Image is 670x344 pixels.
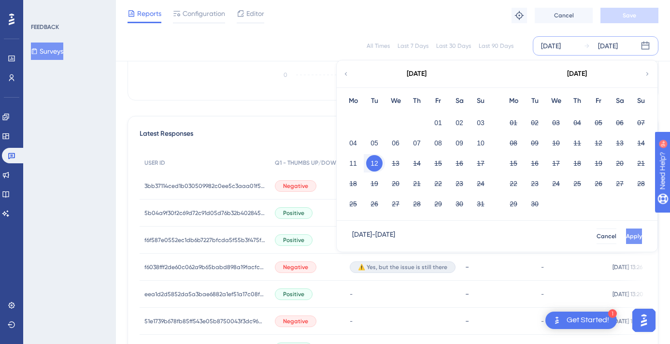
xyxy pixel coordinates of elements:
button: 10 [472,135,489,151]
div: All Times [367,42,390,50]
div: Su [630,95,652,107]
span: Need Help? [23,2,60,14]
span: f6038fff2de60c062a9b65babd898a19facfc80dba7a36a6abd7d571d4e336aa [144,263,265,271]
button: 18 [345,175,361,192]
button: 26 [590,175,607,192]
button: 31 [472,196,489,212]
img: launcher-image-alternative-text [551,315,563,326]
span: [DATE] 13:12 [613,317,641,325]
div: Su [470,95,491,107]
button: 07 [633,115,649,131]
span: Negative [283,317,308,325]
span: f6f587e0552ec1db6b7227bfcda5f55b3f475fc96203e65ed158df8c13919b6b [144,236,265,244]
button: 02 [527,115,543,131]
span: USER ID [144,159,165,167]
button: 21 [409,175,425,192]
div: Open Get Started! checklist, remaining modules: 1 [545,312,617,329]
span: 51e1739b678fb85ff543e05b8750043f3dc96bdef0241284bab6f3944b1c6979 [144,317,265,325]
div: Fr [588,95,609,107]
button: Cancel [597,229,616,244]
span: - [350,290,353,298]
button: 21 [633,155,649,172]
span: Latest Responses [140,128,193,145]
button: 18 [569,155,585,172]
span: Q1 - THUMBS UP/DOWN [275,159,340,167]
button: 09 [527,135,543,151]
button: 23 [527,175,543,192]
div: We [545,95,567,107]
button: 15 [430,155,446,172]
button: 29 [505,196,522,212]
button: 06 [612,115,628,131]
span: Editor [246,8,264,19]
span: - [541,290,544,298]
button: 04 [569,115,585,131]
iframe: UserGuiding AI Assistant Launcher [629,306,658,335]
div: Sa [449,95,470,107]
button: 17 [472,155,489,172]
button: 14 [409,155,425,172]
button: 30 [451,196,468,212]
button: 09 [451,135,468,151]
button: 19 [590,155,607,172]
button: 08 [505,135,522,151]
button: Surveys [31,43,63,60]
button: 27 [387,196,404,212]
div: [DATE] [407,68,427,80]
button: 05 [366,135,383,151]
button: 08 [430,135,446,151]
button: 14 [633,135,649,151]
button: 30 [527,196,543,212]
div: Get Started! [567,315,609,326]
div: Last 90 Days [479,42,513,50]
button: 22 [430,175,446,192]
div: [DATE] [598,40,618,52]
button: 28 [409,196,425,212]
button: 13 [612,135,628,151]
span: Apply [626,232,642,240]
div: Mo [342,95,364,107]
span: 5b04a9f30f2c69d72c91d05d76b32b402845fb748e2fea9627d1cc198d78f5ed [144,209,265,217]
div: Tu [524,95,545,107]
button: 24 [472,175,489,192]
button: 17 [548,155,564,172]
button: 16 [451,155,468,172]
div: FEEDBACK [31,23,59,31]
button: 02 [451,115,468,131]
button: 24 [548,175,564,192]
div: Th [406,95,428,107]
button: 11 [345,155,361,172]
button: 12 [590,135,607,151]
div: Mo [503,95,524,107]
button: Apply [626,229,642,244]
span: Negative [283,182,308,190]
span: [DATE] 13:26 [613,263,642,271]
div: Fr [428,95,449,107]
button: 01 [505,115,522,131]
div: - [465,289,531,299]
button: 20 [612,155,628,172]
span: - [541,263,544,271]
span: Save [623,12,636,19]
span: Cancel [554,12,574,19]
button: 03 [548,115,564,131]
button: 25 [569,175,585,192]
button: Cancel [535,8,593,23]
span: - [541,317,544,325]
button: 10 [548,135,564,151]
button: 29 [430,196,446,212]
button: 19 [366,175,383,192]
div: We [385,95,406,107]
button: 27 [612,175,628,192]
div: Sa [609,95,630,107]
span: Reports [137,8,161,19]
span: ⚠️ Yes, but the issue is still there [358,263,447,271]
button: 13 [387,155,404,172]
button: Save [600,8,658,23]
span: eea1d2d5852da5a3bae6882a1ef51a17c08f5c4d341c8c94e900fd507b523bf3 [144,290,265,298]
button: 28 [633,175,649,192]
span: Cancel [597,232,616,240]
button: 06 [387,135,404,151]
div: Tu [364,95,385,107]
